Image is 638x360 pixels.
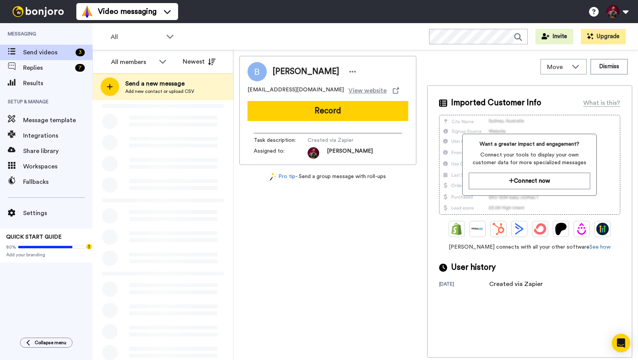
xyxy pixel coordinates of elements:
a: View website [348,86,399,95]
div: Tooltip anchor [86,243,93,250]
img: Image of Bobby [247,62,267,81]
button: Collapse menu [20,338,72,348]
div: What is this? [583,98,620,108]
button: Connect now [469,173,590,189]
img: bj-logo-header-white.svg [9,6,67,17]
img: Ontraport [471,223,484,235]
div: Open Intercom Messenger [612,334,630,352]
span: Replies [23,63,72,72]
img: Drip [576,223,588,235]
span: Add your branding [6,252,86,258]
span: Connect your tools to display your own customer data for more specialized messages [469,151,590,167]
span: Integrations [23,131,93,140]
span: Settings [23,209,93,218]
button: Newest [177,54,221,69]
span: [EMAIL_ADDRESS][DOMAIN_NAME] [247,86,344,95]
a: See how [589,244,611,250]
div: 3 [76,49,85,56]
span: 80% [6,244,16,250]
span: Message template [23,116,93,125]
div: All members [111,57,155,67]
button: Dismiss [591,59,628,74]
img: ConvertKit [534,223,546,235]
span: Collapse menu [35,340,66,346]
span: Send videos [23,48,72,57]
span: Video messaging [98,6,157,17]
div: - Send a group message with roll-ups [239,173,416,181]
span: Add new contact or upload CSV [125,88,194,94]
span: Imported Customer Info [451,97,541,109]
div: 7 [75,64,85,72]
img: ActiveCampaign [513,223,525,235]
span: Fallbacks [23,177,93,187]
span: Move [547,62,568,72]
img: Shopify [451,223,463,235]
span: Want a greater impact and engagement? [469,140,590,148]
a: Pro tip [270,173,295,181]
img: vm-color.svg [81,5,93,18]
button: Upgrade [581,29,626,44]
span: Workspaces [23,162,93,171]
button: Record [247,101,408,121]
span: QUICK START GUIDE [6,234,62,240]
img: Patreon [555,223,567,235]
span: [PERSON_NAME] [273,66,339,77]
img: d923b0b4-c548-4750-9d5e-73e83e3289c6-1756157360.jpg [308,147,319,159]
span: [PERSON_NAME] connects with all your other software [439,243,620,251]
button: Invite [535,29,573,44]
span: Created via Zapier [308,136,381,144]
span: Task description : [254,136,308,144]
span: [PERSON_NAME] [327,147,373,159]
span: All [111,32,162,42]
img: GoHighLevel [596,223,609,235]
div: Created via Zapier [489,279,543,289]
span: Share library [23,146,93,156]
span: Send a new message [125,79,194,88]
img: magic-wand.svg [270,173,277,181]
span: Results [23,79,93,88]
div: [DATE] [439,281,489,289]
span: Assigned to: [254,147,308,159]
img: Hubspot [492,223,505,235]
span: User history [451,262,496,273]
span: View website [348,86,387,95]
